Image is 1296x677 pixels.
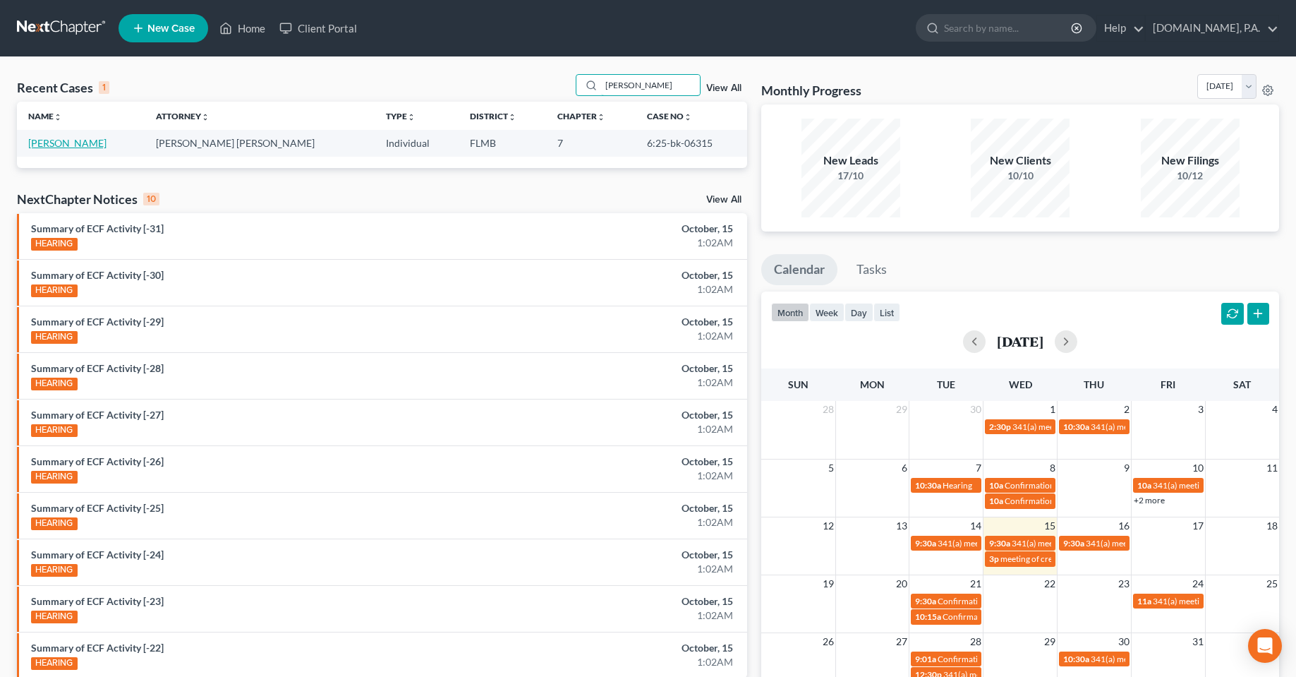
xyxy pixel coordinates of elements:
span: 4 [1271,401,1279,418]
span: Confirmation hearing [1005,480,1084,491]
td: [PERSON_NAME] [PERSON_NAME] [145,130,375,156]
div: 1:02AM [509,376,733,390]
a: Summary of ECF Activity [-30] [31,269,164,281]
span: 2 [1122,401,1131,418]
i: unfold_more [508,113,516,121]
span: 11 [1265,460,1279,477]
span: 6 [900,460,909,477]
span: 3 [1197,401,1205,418]
i: unfold_more [54,113,62,121]
span: 9 [1122,460,1131,477]
td: 7 [546,130,636,156]
span: 8 [1048,460,1057,477]
span: 18 [1265,517,1279,534]
h3: Monthly Progress [761,82,861,99]
div: HEARING [31,284,78,297]
div: October, 15 [509,594,733,609]
span: 30 [969,401,983,418]
span: Sun [788,378,809,390]
span: Hearing [943,480,972,491]
span: 29 [1043,633,1057,650]
span: 1 [1048,401,1057,418]
span: 10a [989,496,1003,506]
div: HEARING [31,424,78,437]
a: Help [1097,16,1144,41]
a: Districtunfold_more [470,111,516,121]
div: October, 15 [509,361,733,376]
span: 10a [989,480,1003,491]
span: 2:30p [989,421,1011,432]
span: 341(a) meeting [1086,538,1141,549]
span: 7 [974,460,983,477]
span: 12 [821,517,835,534]
a: Home [212,16,272,41]
span: 24 [1191,575,1205,592]
div: 1:02AM [509,562,733,576]
div: 1:02AM [509,469,733,483]
div: HEARING [31,517,78,530]
button: week [809,303,844,322]
span: 30 [1117,633,1131,650]
span: Tue [937,378,955,390]
span: 28 [821,401,835,418]
span: Confirmation hearing [938,654,1017,664]
span: 9:30a [915,596,936,606]
div: HEARING [31,378,78,390]
div: 10 [143,193,159,205]
td: Individual [375,130,459,156]
div: Recent Cases [17,79,109,96]
i: unfold_more [684,113,692,121]
span: 23 [1117,575,1131,592]
span: 21 [969,575,983,592]
span: 341(a) meeting [1091,654,1146,664]
span: 16 [1117,517,1131,534]
span: 11a [1137,596,1151,606]
button: list [873,303,900,322]
span: New Case [147,23,195,34]
div: 10/10 [971,169,1070,183]
a: Attorneyunfold_more [156,111,210,121]
span: Confirmation hearing [938,596,1017,606]
a: Typeunfold_more [386,111,416,121]
div: New Filings [1141,152,1240,169]
button: month [771,303,809,322]
div: October, 15 [509,408,733,422]
i: unfold_more [201,113,210,121]
h2: [DATE] [997,334,1043,349]
a: Summary of ECF Activity [-28] [31,362,164,374]
a: Summary of ECF Activity [-22] [31,642,164,654]
span: Sat [1233,378,1251,390]
span: 341(a) meeting [1012,538,1067,549]
span: 28 [969,633,983,650]
span: Fri [1161,378,1175,390]
span: 9:30a [915,538,936,549]
span: 10a [1137,480,1151,491]
span: 9:30a [989,538,1010,549]
span: 341(a) meeting [938,538,993,549]
span: Mon [860,378,885,390]
i: unfold_more [597,113,605,121]
span: 10:15a [915,611,941,622]
span: 341(a) meeting [1153,596,1209,606]
div: HEARING [31,564,78,577]
a: Calendar [761,254,837,285]
a: Case Nounfold_more [647,111,692,121]
div: 1:02AM [509,609,733,623]
span: 31 [1191,633,1205,650]
span: 25 [1265,575,1279,592]
span: 13 [895,517,909,534]
div: 17/10 [801,169,900,183]
div: 1:02AM [509,515,733,529]
span: meeting of creditors [1000,553,1074,564]
div: 1 [99,81,109,94]
a: +2 more [1134,495,1165,505]
a: Summary of ECF Activity [-24] [31,549,164,561]
span: 341(a) meeting [1153,480,1209,491]
span: 341(a) meeting [1012,421,1068,432]
span: 341(a) meeting [1091,421,1146,432]
a: Summary of ECF Activity [-31] [31,222,164,234]
span: 19 [821,575,835,592]
div: October, 15 [509,222,733,236]
a: Summary of ECF Activity [-25] [31,502,164,514]
div: Open Intercom Messenger [1248,629,1282,663]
